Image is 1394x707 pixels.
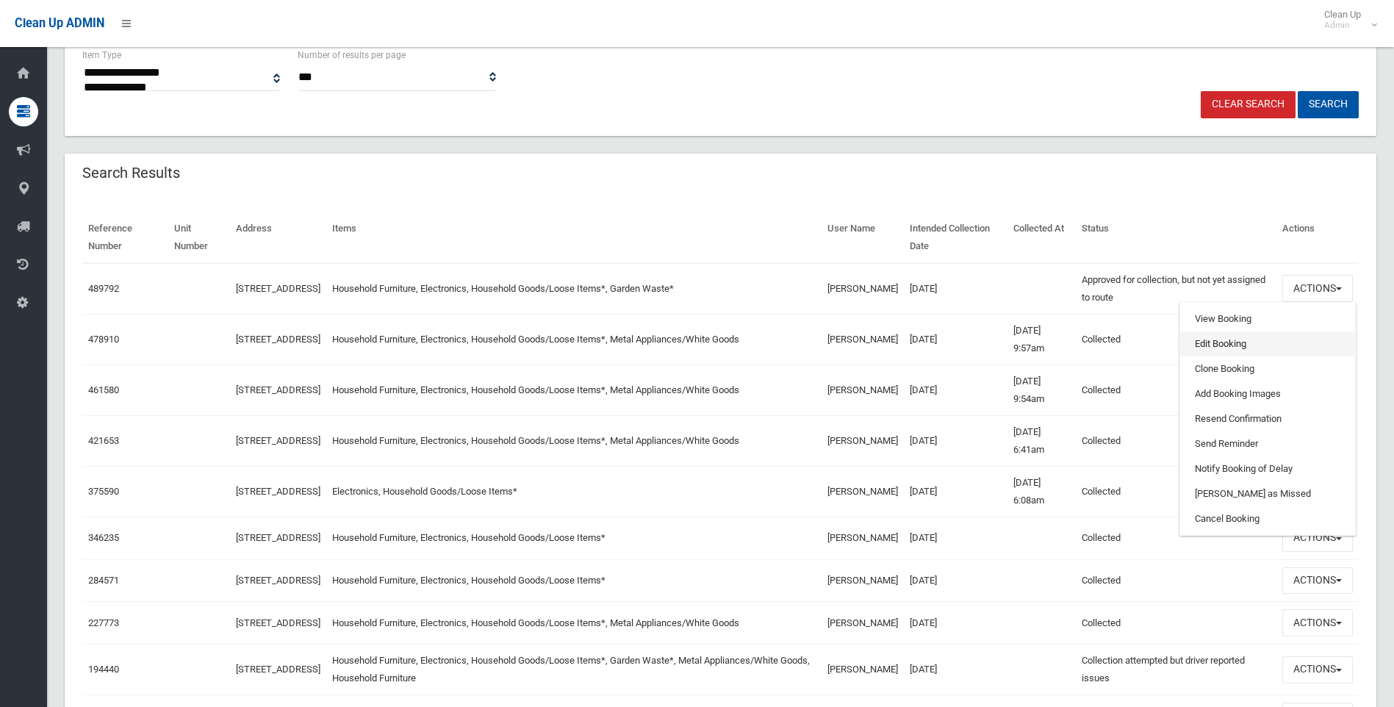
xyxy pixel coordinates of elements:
[1007,466,1076,517] td: [DATE] 6:08am
[1007,415,1076,466] td: [DATE] 6:41am
[822,559,904,602] td: [PERSON_NAME]
[904,314,1007,365] td: [DATE]
[1076,645,1276,695] td: Collection attempted but driver reported issues
[1076,212,1276,263] th: Status
[1076,415,1276,466] td: Collected
[822,415,904,466] td: [PERSON_NAME]
[1324,20,1361,31] small: Admin
[1180,481,1355,506] a: [PERSON_NAME] as Missed
[904,415,1007,466] td: [DATE]
[1007,212,1076,263] th: Collected At
[326,314,822,365] td: Household Furniture, Electronics, Household Goods/Loose Items*, Metal Appliances/White Goods
[1180,331,1355,356] a: Edit Booking
[326,212,822,263] th: Items
[326,559,822,602] td: Household Furniture, Electronics, Household Goods/Loose Items*
[236,575,320,586] a: [STREET_ADDRESS]
[1201,91,1296,118] a: Clear Search
[904,602,1007,645] td: [DATE]
[1076,559,1276,602] td: Collected
[904,559,1007,602] td: [DATE]
[88,532,119,543] a: 346235
[1276,212,1359,263] th: Actions
[326,263,822,315] td: Household Furniture, Electronics, Household Goods/Loose Items*, Garden Waste*
[822,212,904,263] th: User Name
[822,466,904,517] td: [PERSON_NAME]
[88,617,119,628] a: 227773
[88,384,119,395] a: 461580
[822,645,904,695] td: [PERSON_NAME]
[230,212,326,263] th: Address
[15,16,104,30] span: Clean Up ADMIN
[88,575,119,586] a: 284571
[1282,525,1353,552] button: Actions
[1282,656,1353,683] button: Actions
[1076,517,1276,559] td: Collected
[236,486,320,497] a: [STREET_ADDRESS]
[236,283,320,294] a: [STREET_ADDRESS]
[1076,365,1276,415] td: Collected
[1180,381,1355,406] a: Add Booking Images
[326,602,822,645] td: Household Furniture, Electronics, Household Goods/Loose Items*, Metal Appliances/White Goods
[236,334,320,345] a: [STREET_ADDRESS]
[1007,314,1076,365] td: [DATE] 9:57am
[236,384,320,395] a: [STREET_ADDRESS]
[904,517,1007,559] td: [DATE]
[65,159,198,187] header: Search Results
[326,517,822,559] td: Household Furniture, Electronics, Household Goods/Loose Items*
[1180,356,1355,381] a: Clone Booking
[1317,9,1376,31] span: Clean Up
[1180,431,1355,456] a: Send Reminder
[904,466,1007,517] td: [DATE]
[1007,365,1076,415] td: [DATE] 9:54am
[1180,406,1355,431] a: Resend Confirmation
[236,532,320,543] a: [STREET_ADDRESS]
[904,645,1007,695] td: [DATE]
[1076,314,1276,365] td: Collected
[1282,567,1353,595] button: Actions
[904,263,1007,315] td: [DATE]
[236,617,320,628] a: [STREET_ADDRESS]
[88,664,119,675] a: 194440
[1076,263,1276,315] td: Approved for collection, but not yet assigned to route
[236,435,320,446] a: [STREET_ADDRESS]
[88,486,119,497] a: 375590
[822,602,904,645] td: [PERSON_NAME]
[236,664,320,675] a: [STREET_ADDRESS]
[822,517,904,559] td: [PERSON_NAME]
[326,645,822,695] td: Household Furniture, Electronics, Household Goods/Loose Items*, Garden Waste*, Metal Appliances/W...
[904,212,1007,263] th: Intended Collection Date
[1180,506,1355,531] a: Cancel Booking
[904,365,1007,415] td: [DATE]
[326,415,822,466] td: Household Furniture, Electronics, Household Goods/Loose Items*, Metal Appliances/White Goods
[822,314,904,365] td: [PERSON_NAME]
[1076,466,1276,517] td: Collected
[326,466,822,517] td: Electronics, Household Goods/Loose Items*
[82,47,121,63] label: Item Type
[88,283,119,294] a: 489792
[88,334,119,345] a: 478910
[1282,275,1353,302] button: Actions
[1180,306,1355,331] a: View Booking
[82,212,168,263] th: Reference Number
[326,365,822,415] td: Household Furniture, Electronics, Household Goods/Loose Items*, Metal Appliances/White Goods
[168,212,230,263] th: Unit Number
[822,263,904,315] td: [PERSON_NAME]
[1076,602,1276,645] td: Collected
[1180,456,1355,481] a: Notify Booking of Delay
[1298,91,1359,118] button: Search
[88,435,119,446] a: 421653
[822,365,904,415] td: [PERSON_NAME]
[1282,609,1353,636] button: Actions
[298,47,406,63] label: Number of results per page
